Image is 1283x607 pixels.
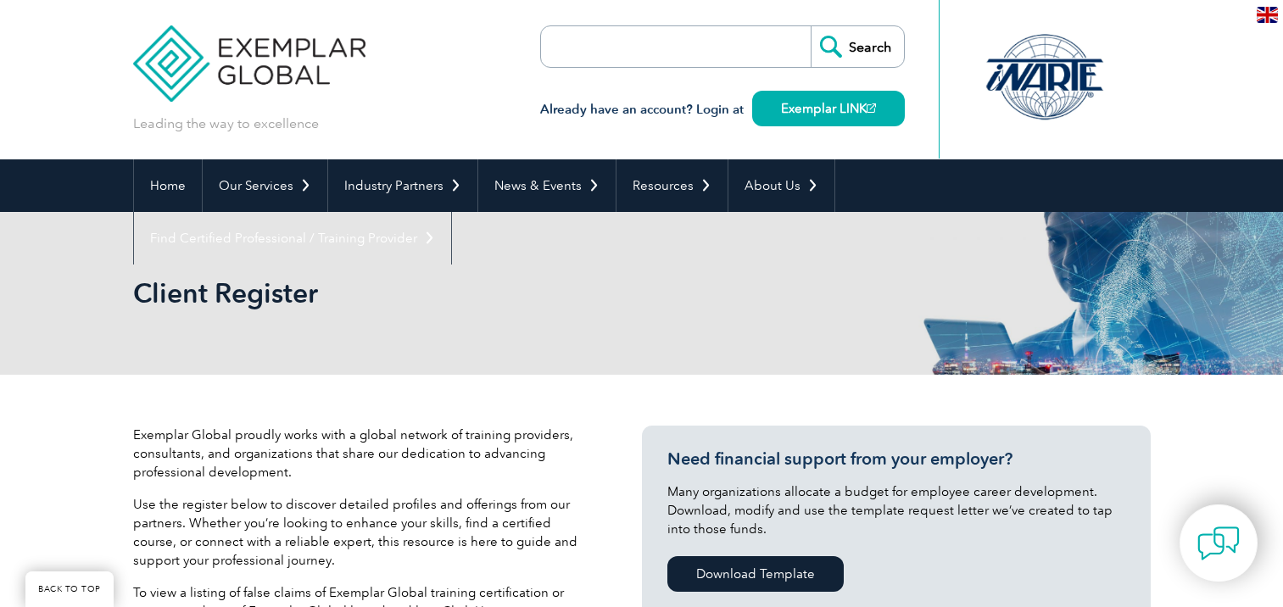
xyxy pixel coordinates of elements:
p: Exemplar Global proudly works with a global network of training providers, consultants, and organ... [133,426,591,482]
img: en [1257,7,1278,23]
a: Home [134,159,202,212]
p: Many organizations allocate a budget for employee career development. Download, modify and use th... [667,482,1125,538]
h3: Already have an account? Login at [540,99,905,120]
a: Download Template [667,556,844,592]
input: Search [811,26,904,67]
a: Find Certified Professional / Training Provider [134,212,451,265]
p: Leading the way to excellence [133,114,319,133]
p: Use the register below to discover detailed profiles and offerings from our partners. Whether you... [133,495,591,570]
img: contact-chat.png [1197,522,1240,565]
h3: Need financial support from your employer? [667,448,1125,470]
a: Resources [616,159,728,212]
a: Industry Partners [328,159,477,212]
img: open_square.png [867,103,876,113]
a: Our Services [203,159,327,212]
a: About Us [728,159,834,212]
a: Exemplar LINK [752,91,905,126]
h2: Client Register [133,280,845,307]
a: News & Events [478,159,616,212]
a: BACK TO TOP [25,571,114,607]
